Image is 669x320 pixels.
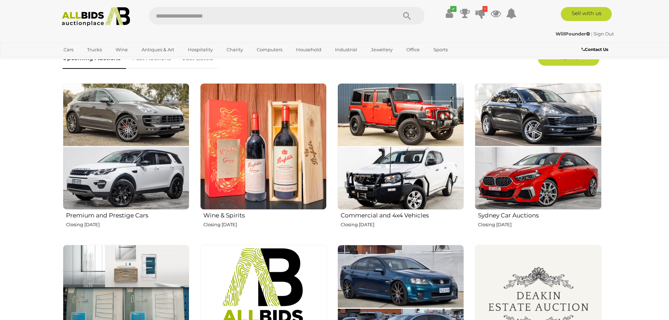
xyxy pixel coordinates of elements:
[582,47,608,52] b: Contact Us
[475,83,601,210] img: Sydney Car Auctions
[475,7,486,20] a: 1
[478,210,601,219] h2: Sydney Car Auctions
[200,83,327,239] a: Wine & Spirits Closing [DATE]
[66,210,189,219] h2: Premium and Prestige Cars
[63,83,189,210] img: Premium and Prestige Cars
[402,44,424,55] a: Office
[591,31,592,37] span: |
[66,221,189,229] p: Closing [DATE]
[341,221,464,229] p: Closing [DATE]
[291,44,326,55] a: Household
[483,6,487,12] i: 1
[561,7,612,21] a: Sell with us
[203,210,327,219] h2: Wine & Spirits
[83,44,106,55] a: Trucks
[341,210,464,219] h2: Commercial and 4x4 Vehicles
[337,83,464,239] a: Commercial and 4x4 Vehicles Closing [DATE]
[556,31,591,37] a: WillPounder
[478,221,601,229] p: Closing [DATE]
[222,44,248,55] a: Charity
[337,83,464,210] img: Commercial and 4x4 Vehicles
[366,44,397,55] a: Jewellery
[389,7,425,25] button: Search
[183,44,217,55] a: Hospitality
[200,83,327,210] img: Wine & Spirits
[330,44,362,55] a: Industrial
[450,6,457,12] i: ✔
[63,83,189,239] a: Premium and Prestige Cars Closing [DATE]
[203,221,327,229] p: Closing [DATE]
[593,31,614,37] a: Sign Out
[429,44,452,55] a: Sports
[59,44,78,55] a: Cars
[444,7,455,20] a: ✔
[474,83,601,239] a: Sydney Car Auctions Closing [DATE]
[111,44,132,55] a: Wine
[59,55,118,67] a: [GEOGRAPHIC_DATA]
[58,7,134,26] img: Allbids.com.au
[582,46,610,53] a: Contact Us
[137,44,179,55] a: Antiques & Art
[252,44,287,55] a: Computers
[556,31,590,37] strong: WillPounder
